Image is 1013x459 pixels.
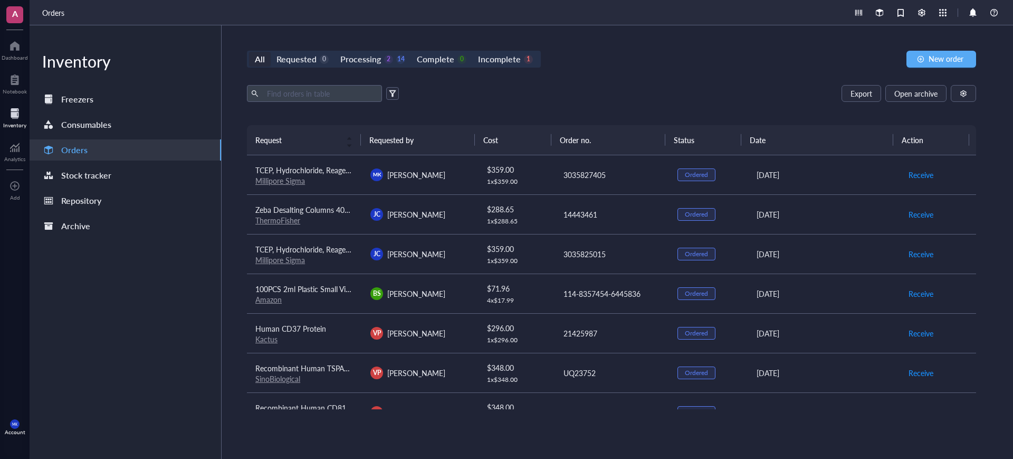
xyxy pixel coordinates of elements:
[30,89,221,110] a: Freezers
[30,216,221,237] a: Archive
[554,234,669,274] td: 3035825015
[457,55,466,64] div: 0
[30,114,221,135] a: Consumables
[741,125,893,155] th: Date
[894,89,938,98] span: Open archive
[263,86,378,101] input: Find orders in table
[387,288,445,299] span: [PERSON_NAME]
[12,7,18,20] span: A
[12,422,17,426] span: MK
[387,407,445,418] span: [PERSON_NAME]
[478,52,521,67] div: Incomplete
[4,156,25,162] div: Analytics
[396,55,405,64] div: 14
[487,217,546,226] div: 1 x $ 288.65
[554,274,669,313] td: 114-8357454-6445836
[909,169,933,181] span: Receive
[255,134,340,146] span: Request
[908,404,934,421] button: Receive
[563,288,661,299] div: 114-8357454-6445836
[3,105,26,128] a: Inventory
[373,289,381,298] span: BS
[42,7,66,18] a: Orders
[757,407,891,418] div: [DATE]
[909,367,933,379] span: Receive
[757,209,891,220] div: [DATE]
[487,322,546,334] div: $ 296.00
[255,215,300,226] a: ThermoFisher
[685,329,708,338] div: Ordered
[908,166,934,183] button: Receive
[487,376,546,384] div: 1 x $ 348.00
[842,85,881,102] button: Export
[554,353,669,392] td: UQ23752
[685,289,708,298] div: Ordered
[563,367,661,379] div: UQ23752
[487,257,546,265] div: 1 x $ 359.00
[909,288,933,299] span: Receive
[563,407,661,418] div: UQ23752
[487,283,546,294] div: $ 71.96
[524,55,533,64] div: 1
[373,408,381,417] span: VP
[61,193,101,208] div: Repository
[387,209,445,220] span: [PERSON_NAME]
[387,328,445,339] span: [PERSON_NAME]
[685,210,708,219] div: Ordered
[551,125,665,155] th: Order no.
[685,369,708,377] div: Ordered
[908,285,934,302] button: Receive
[563,169,661,181] div: 3035827405
[893,125,969,155] th: Action
[906,51,976,68] button: New order
[757,367,891,379] div: [DATE]
[909,248,933,260] span: Receive
[563,248,661,260] div: 3035825015
[908,325,934,342] button: Receive
[685,171,708,179] div: Ordered
[30,139,221,161] a: Orders
[384,55,393,64] div: 2
[373,329,381,338] span: VP
[554,155,669,195] td: 3035827405
[387,368,445,378] span: [PERSON_NAME]
[255,334,278,344] a: Kactus
[320,55,329,64] div: 0
[255,284,673,294] span: 100PCS 2ml Plastic Small Vials with Screw Caps Sample Tubes Cryotubes,PP Material, Free from DNas...
[554,392,669,432] td: UQ23752
[885,85,947,102] button: Open archive
[909,209,933,220] span: Receive
[417,52,454,67] div: Complete
[487,177,546,186] div: 1 x $ 359.00
[487,401,546,413] div: $ 348.00
[276,52,317,67] div: Requested
[387,249,445,259] span: [PERSON_NAME]
[255,323,326,334] span: Human CD37 Protein
[2,54,28,61] div: Dashboard
[247,125,361,155] th: Request
[374,210,380,219] span: JC
[4,139,25,162] a: Analytics
[373,368,381,378] span: VP
[850,89,872,98] span: Export
[61,168,111,183] div: Stock tracker
[247,51,541,68] div: segmented control
[255,244,374,255] span: TCEP, Hydrochloride, Reagent Grade
[563,327,661,339] div: 21425987
[30,190,221,211] a: Repository
[10,194,20,201] div: Add
[61,92,93,107] div: Freezers
[908,364,934,381] button: Receive
[61,117,111,132] div: Consumables
[255,363,379,373] span: Recombinant Human TSPAN1 Protein
[30,165,221,186] a: Stock tracker
[255,294,282,305] a: Amazon
[487,362,546,373] div: $ 348.00
[255,165,374,175] span: TCEP, Hydrochloride, Reagent Grade
[3,88,27,95] div: Notebook
[3,71,27,95] a: Notebook
[487,243,546,255] div: $ 359.00
[554,194,669,234] td: 14443461
[255,204,399,215] span: Zeba Desalting Columns 40K MWCO 10 mL
[685,408,708,417] div: Ordered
